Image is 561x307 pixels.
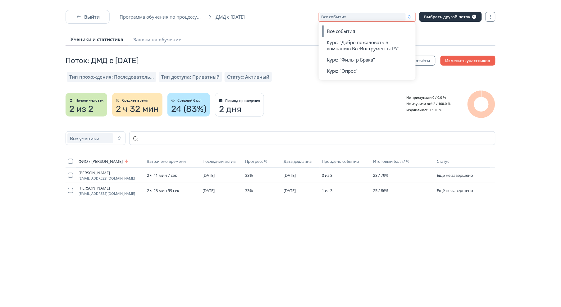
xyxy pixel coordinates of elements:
[116,104,159,114] span: 2 ч 32 мин
[69,74,154,80] span: Тип прохождения: Последовательный режим
[79,170,142,175] span: [PERSON_NAME]
[284,172,296,178] span: [DATE]
[70,135,99,141] span: Все ученики
[79,176,142,180] span: [EMAIL_ADDRESS][DOMAIN_NAME]
[419,12,482,22] button: Выбрать другой поток
[245,158,269,165] button: Прогресс %
[402,95,446,100] span: Не приступали 0 / 0.0 %
[171,104,206,114] span: 24 (83%)
[203,158,237,165] button: Последний актив
[69,104,93,114] span: 2 из 2
[120,14,204,20] span: Программа обучения по процессу...
[322,188,333,193] span: 1 из 3
[437,172,473,178] span: Ещё не завершено
[321,14,346,19] span: Все события
[402,101,451,106] span: Не изучили всё 2 / 100.0 %
[177,99,202,102] span: Средний балл
[373,172,389,178] span: 23 / 79%
[147,158,187,165] button: Затрачено времени
[245,172,253,178] span: 33%
[203,188,215,193] span: [DATE]
[133,36,181,43] span: Заявки на обучение
[327,37,408,54] button: Курс: "Добро пожаловать в компанию ВсеИнструменты.РУ"
[79,159,123,164] span: ФИО / [PERSON_NAME]
[402,108,443,112] span: Изучили всё 0 / 0.0 %
[437,158,449,164] span: Статус
[225,99,260,103] span: Период проведения
[66,10,110,24] button: Выйти
[322,158,361,165] button: Пройдено событий
[75,99,103,102] span: Начали человек
[327,57,375,63] span: Курс: "Фильтр Брака"
[161,74,220,80] span: Тип доступа: Приватный
[327,39,408,52] span: Курс: "Добро пожаловать в компанию ВсеИнструменты.РУ"
[373,188,389,193] span: 25 / 86%
[203,172,215,178] span: [DATE]
[437,188,473,193] span: Ещё не завершено
[284,188,296,193] span: [DATE]
[216,14,249,20] span: ДМД с [DATE]
[319,12,416,22] button: Все события
[327,54,408,65] button: Курс: "Фильтр Брака"
[79,158,130,165] button: ФИО / [PERSON_NAME]
[79,186,142,190] span: [PERSON_NAME]
[122,99,148,102] span: Среднее время
[66,131,125,145] button: Все ученики
[147,159,186,164] span: Затрачено времени
[79,192,142,195] span: [EMAIL_ADDRESS][DOMAIN_NAME]
[373,158,411,165] button: Итоговый балл / %
[147,188,179,193] span: 2 ч 23 мин 59 сек
[284,158,313,165] button: Дата дедлайна
[203,159,235,164] span: Последний актив
[245,188,253,193] span: 33%
[66,56,139,66] span: Поток: ДМД с [DATE]
[79,186,142,195] a: [PERSON_NAME][EMAIL_ADDRESS][DOMAIN_NAME]
[327,28,355,34] span: Все события
[322,159,359,164] span: Пройдено событий
[147,172,177,178] span: 2 ч 41 мин 7 сек
[79,170,142,180] a: [PERSON_NAME][EMAIL_ADDRESS][DOMAIN_NAME]
[440,56,495,66] button: Изменить участников
[327,65,408,76] button: Курс: "Опрос"
[71,36,123,42] span: Ученики и статистика
[327,25,408,37] button: Все события
[322,172,333,178] span: 0 из 3
[219,104,241,114] span: 2 дня
[284,159,312,164] span: Дата дедлайна
[245,159,268,164] span: Прогресс %
[327,68,358,74] span: Курс: "Опрос"
[227,74,269,80] span: Статус: Активный
[373,159,410,164] span: Итоговый балл / %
